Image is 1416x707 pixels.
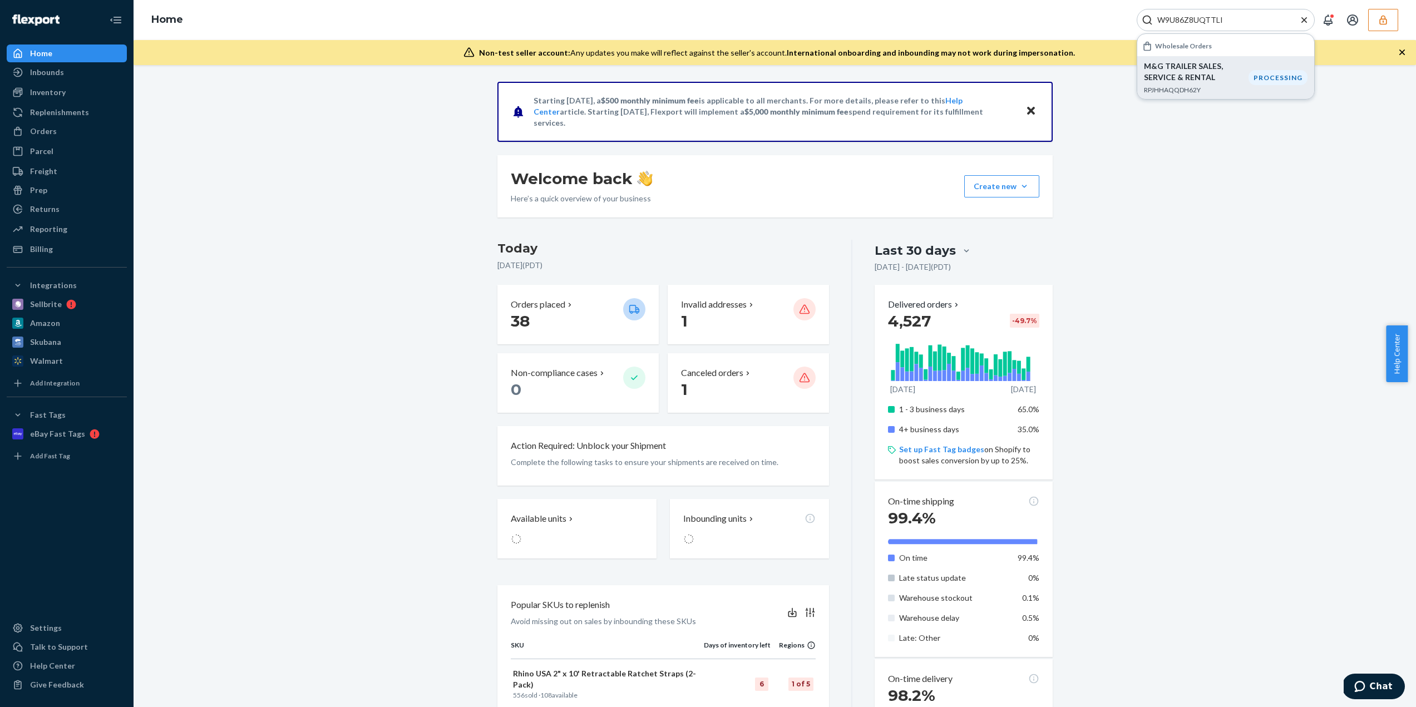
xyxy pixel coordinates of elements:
[1018,424,1039,434] span: 35.0%
[7,638,127,656] button: Talk to Support
[511,457,816,468] p: Complete the following tasks to ensure your shipments are received on time.
[30,280,77,291] div: Integrations
[668,285,829,344] button: Invalid addresses 1
[7,425,127,443] a: eBay Fast Tags
[540,691,552,699] span: 108
[30,355,63,367] div: Walmart
[899,444,984,454] a: Set up Fast Tag badges
[787,48,1075,57] span: International onboarding and inbounding may not work during impersonation.
[1010,314,1039,328] div: -49.7 %
[511,512,566,525] p: Available units
[744,107,848,116] span: $5,000 monthly minimum fee
[7,333,127,351] a: Skubana
[1344,674,1405,701] iframe: Opens a widget where you can chat to one of our agents
[511,599,610,611] p: Popular SKUs to replenish
[1028,573,1039,582] span: 0%
[30,622,62,634] div: Settings
[888,508,936,527] span: 99.4%
[30,185,47,196] div: Prep
[7,122,127,140] a: Orders
[668,353,829,413] button: Canceled orders 1
[497,353,659,413] button: Non-compliance cases 0
[704,640,771,659] th: Days of inventory left
[30,244,53,255] div: Billing
[875,261,951,273] p: [DATE] - [DATE] ( PDT )
[1144,85,1249,95] p: RPJHHAQQDH62Y
[681,380,688,399] span: 1
[681,312,688,330] span: 1
[637,171,653,186] img: hand-wave emoji
[1022,593,1039,602] span: 0.1%
[7,657,127,675] a: Help Center
[7,63,127,81] a: Inbounds
[7,103,127,121] a: Replenishments
[899,612,1009,624] p: Warehouse delay
[511,193,653,204] p: Here’s a quick overview of your business
[899,592,1009,604] p: Warehouse stockout
[888,298,961,311] button: Delivered orders
[964,175,1039,197] button: Create new
[7,295,127,313] a: Sellbrite
[7,276,127,294] button: Integrations
[30,107,89,118] div: Replenishments
[7,220,127,238] a: Reporting
[30,224,67,235] div: Reporting
[30,48,52,59] div: Home
[1386,325,1408,382] button: Help Center
[479,47,1075,58] div: Any updates you make will reflect against the seller's account.
[7,314,127,332] a: Amazon
[681,298,747,311] p: Invalid addresses
[1018,553,1039,562] span: 99.4%
[1144,61,1249,83] p: M&G TRAILER SALES, SERVICE & RENTAL
[7,162,127,180] a: Freight
[7,447,127,465] a: Add Fast Tag
[105,9,127,31] button: Close Navigation
[788,678,813,691] div: 1 of 5
[142,4,192,36] ol: breadcrumbs
[12,14,60,26] img: Flexport logo
[7,200,127,218] a: Returns
[30,318,60,329] div: Amazon
[899,572,1009,584] p: Late status update
[601,96,699,105] span: $500 monthly minimum fee
[7,142,127,160] a: Parcel
[890,384,915,395] p: [DATE]
[7,181,127,199] a: Prep
[511,640,704,659] th: SKU
[888,686,935,705] span: 98.2%
[7,352,127,370] a: Walmart
[755,678,768,691] div: 6
[1299,14,1310,26] button: Close Search
[30,146,53,157] div: Parcel
[7,45,127,62] a: Home
[899,424,1009,435] p: 4+ business days
[511,169,653,189] h1: Welcome back
[670,499,829,559] button: Inbounding units
[511,616,696,627] p: Avoid missing out on sales by inbounding these SKUs
[30,428,85,439] div: eBay Fast Tags
[511,367,598,379] p: Non-compliance cases
[1142,14,1153,26] svg: Search Icon
[7,83,127,101] a: Inventory
[899,632,1009,644] p: Late: Other
[30,166,57,177] div: Freight
[888,495,954,508] p: On-time shipping
[1341,9,1364,31] button: Open account menu
[888,312,931,330] span: 4,527
[30,126,57,137] div: Orders
[30,204,60,215] div: Returns
[513,691,525,699] span: 556
[899,444,1039,466] p: on Shopify to boost sales conversion by up to 25%.
[30,299,62,310] div: Sellbrite
[899,552,1009,563] p: On time
[497,240,830,258] h3: Today
[7,676,127,694] button: Give Feedback
[513,690,702,700] p: sold · available
[1153,14,1290,26] input: Search Input
[7,240,127,258] a: Billing
[30,67,64,78] div: Inbounds
[30,87,66,98] div: Inventory
[1028,633,1039,642] span: 0%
